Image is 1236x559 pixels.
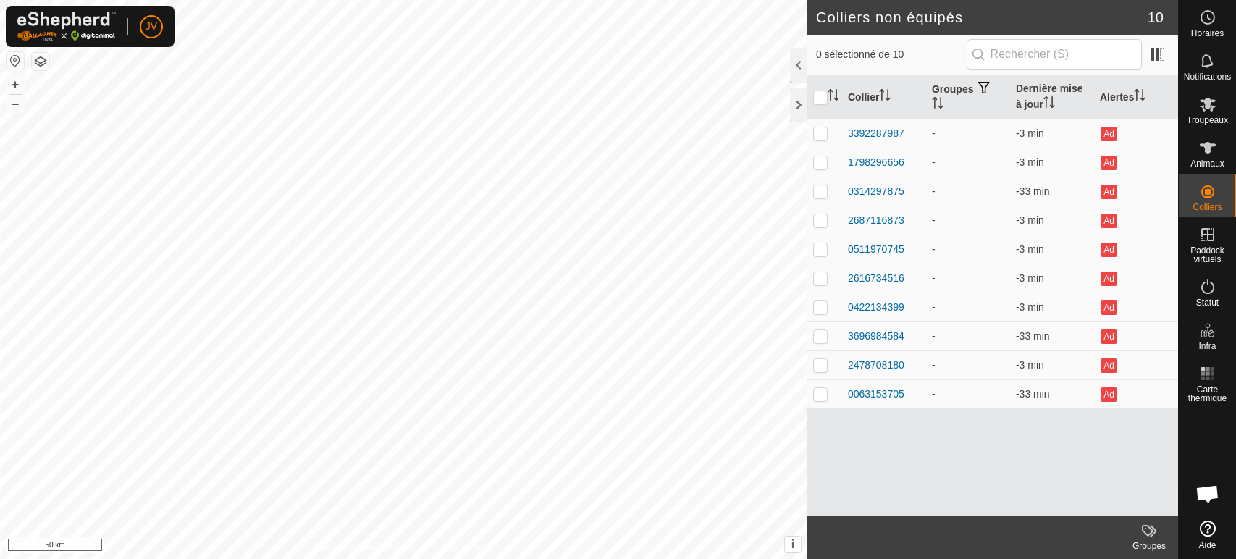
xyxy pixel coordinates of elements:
[791,538,794,550] span: i
[785,537,801,552] button: i
[1016,388,1050,400] span: 8 sept. 2025, 13 h 35
[828,91,839,103] p-sorticon: Activer pour trier
[17,12,116,41] img: Logo Gallagher
[848,242,904,257] div: 0511970745
[926,148,1010,177] td: -
[1094,75,1178,119] th: Alertes
[1120,539,1178,552] div: Groupes
[842,75,926,119] th: Collier
[848,126,904,141] div: 3392287987
[1187,116,1228,125] span: Troupeaux
[926,321,1010,350] td: -
[926,119,1010,148] td: -
[1184,72,1231,81] span: Notifications
[1193,203,1222,211] span: Colliers
[1101,300,1117,315] button: Ad
[1191,29,1224,38] span: Horaires
[1101,387,1117,402] button: Ad
[1016,359,1044,371] span: 8 sept. 2025, 14 h 06
[816,9,1148,26] h2: Colliers non équipés
[1179,515,1236,555] a: Aide
[926,235,1010,264] td: -
[1134,91,1145,103] p-sorticon: Activer pour trier
[926,206,1010,235] td: -
[1010,75,1094,119] th: Dernière mise à jour
[1016,272,1044,284] span: 8 sept. 2025, 14 h 05
[926,264,1010,293] td: -
[926,177,1010,206] td: -
[848,213,904,228] div: 2687116873
[146,19,157,34] span: JV
[1101,156,1117,170] button: Ad
[1182,246,1232,264] span: Paddock virtuels
[7,95,24,112] button: –
[1016,127,1044,139] span: 8 sept. 2025, 14 h 05
[848,300,904,315] div: 0422134399
[1196,298,1219,307] span: Statut
[1190,159,1224,168] span: Animaux
[7,52,24,70] button: Réinitialiser la carte
[1101,243,1117,257] button: Ad
[932,99,943,111] p-sorticon: Activer pour trier
[926,379,1010,408] td: -
[1016,214,1044,226] span: 8 sept. 2025, 14 h 05
[1101,358,1117,373] button: Ad
[1148,7,1164,28] span: 10
[1101,185,1117,199] button: Ad
[1016,156,1044,168] span: 8 sept. 2025, 14 h 05
[1016,185,1050,197] span: 8 sept. 2025, 13 h 35
[816,47,967,62] span: 0 sélectionné de 10
[879,91,891,103] p-sorticon: Activer pour trier
[7,76,24,93] button: +
[926,293,1010,321] td: -
[967,39,1142,70] input: Rechercher (S)
[848,271,904,286] div: 2616734516
[1198,541,1216,550] span: Aide
[1016,301,1044,313] span: 8 sept. 2025, 14 h 05
[1016,243,1044,255] span: 8 sept. 2025, 14 h 05
[926,350,1010,379] td: -
[1101,329,1117,344] button: Ad
[432,540,493,553] a: Contactez-nous
[1198,342,1216,350] span: Infra
[848,329,904,344] div: 3696984584
[848,184,904,199] div: 0314297875
[1016,330,1050,342] span: 8 sept. 2025, 13 h 36
[848,358,904,373] div: 2478708180
[926,75,1010,119] th: Groupes
[1101,272,1117,286] button: Ad
[848,387,904,402] div: 0063153705
[1186,472,1229,516] div: Chat abierto
[1182,385,1232,403] span: Carte thermique
[314,540,415,553] a: Politique de confidentialité
[1101,127,1117,141] button: Ad
[1043,98,1055,110] p-sorticon: Activer pour trier
[32,53,49,70] button: Couches de carte
[848,155,904,170] div: 1798296656
[1101,214,1117,228] button: Ad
